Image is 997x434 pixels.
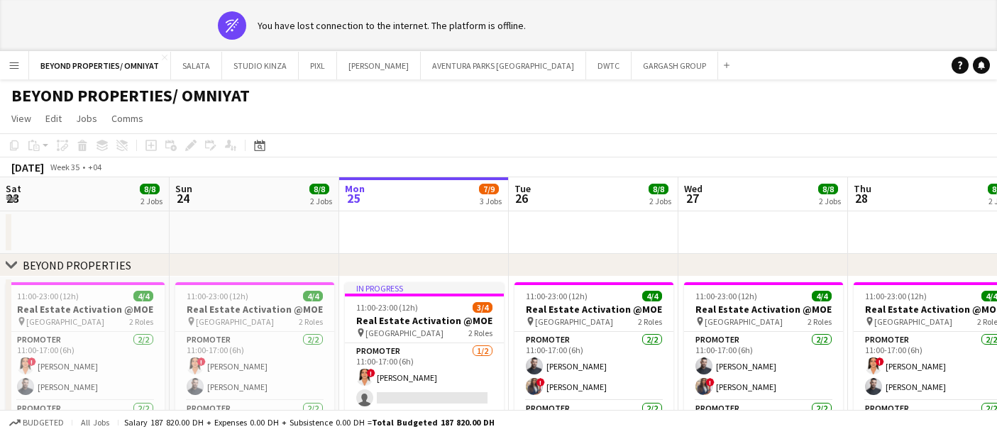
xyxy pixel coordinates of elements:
div: Salary 187 820.00 DH + Expenses 0.00 DH + Subsistence 0.00 DH = [124,417,495,428]
a: Edit [40,109,67,128]
span: 27 [682,190,703,206]
span: Total Budgeted 187 820.00 DH [372,417,495,428]
h3: Real Estate Activation @MOE [6,303,165,316]
h3: Real Estate Activation @MOE [175,303,334,316]
span: 4/4 [303,291,323,301]
span: [GEOGRAPHIC_DATA] [874,316,952,327]
div: 2 Jobs [819,196,841,206]
span: [GEOGRAPHIC_DATA] [535,316,613,327]
span: 7/9 [479,184,499,194]
button: BEYOND PROPERTIES/ OMNIYAT [29,52,171,79]
span: All jobs [78,417,112,428]
span: 4/4 [133,291,153,301]
span: 11:00-23:00 (12h) [187,291,248,301]
app-card-role: Promoter2/211:00-17:00 (6h)[PERSON_NAME]![PERSON_NAME] [514,332,673,401]
span: [GEOGRAPHIC_DATA] [196,316,274,327]
span: [GEOGRAPHIC_DATA] [26,316,104,327]
span: 11:00-23:00 (12h) [17,291,79,301]
span: 8/8 [309,184,329,194]
a: Comms [106,109,149,128]
span: ! [536,378,545,386]
span: 11:00-23:00 (12h) [865,291,927,301]
span: 8/8 [818,184,838,194]
span: 11:00-23:00 (12h) [526,291,588,301]
a: View [6,109,37,128]
span: Week 35 [47,162,82,172]
span: View [11,112,31,125]
app-card-role: Promoter2/211:00-17:00 (6h)[PERSON_NAME]![PERSON_NAME] [684,332,843,401]
span: 8/8 [649,184,668,194]
span: Thu [854,182,871,195]
div: 2 Jobs [310,196,332,206]
span: ! [28,357,36,366]
span: Mon [345,182,365,195]
span: 2 Roles [468,328,492,338]
span: ! [706,378,715,386]
a: Jobs [70,109,103,128]
span: 11:00-23:00 (12h) [356,302,418,313]
div: You have lost connection to the internet. The platform is offline. [258,19,526,32]
app-card-role: Promoter2/211:00-17:00 (6h)![PERSON_NAME][PERSON_NAME] [6,332,165,401]
span: Tue [514,182,531,195]
div: 2 Jobs [649,196,671,206]
span: 28 [852,190,871,206]
div: +04 [88,162,101,172]
app-card-role: Promoter2/211:00-17:00 (6h)![PERSON_NAME][PERSON_NAME] [175,332,334,401]
h3: Real Estate Activation @MOE [684,303,843,316]
span: Wed [684,182,703,195]
button: Budgeted [7,415,66,430]
span: Jobs [76,112,97,125]
span: [GEOGRAPHIC_DATA] [705,316,783,327]
span: ! [876,357,884,366]
button: STUDIO KINZA [222,52,299,79]
span: ! [367,369,375,377]
span: 24 [173,190,192,206]
span: 11:00-23:00 (12h) [695,291,757,301]
div: BEYOND PROPERTIES [23,258,131,272]
span: 3/4 [473,302,492,313]
div: 2 Jobs [141,196,163,206]
button: [PERSON_NAME] [337,52,421,79]
app-card-role: Promoter1/211:00-17:00 (6h)![PERSON_NAME] [345,343,504,412]
h3: Real Estate Activation @MOE [345,314,504,327]
span: Sat [6,182,21,195]
span: 4/4 [812,291,832,301]
span: Comms [111,112,143,125]
span: 23 [4,190,21,206]
span: Edit [45,112,62,125]
button: SALATA [171,52,222,79]
h1: BEYOND PROPERTIES/ OMNIYAT [11,85,250,106]
span: 2 Roles [299,316,323,327]
span: 2 Roles [129,316,153,327]
div: [DATE] [11,160,44,174]
span: [GEOGRAPHIC_DATA] [365,328,444,338]
span: Sun [175,182,192,195]
span: 2 Roles [808,316,832,327]
span: ! [197,357,206,366]
button: PIXL [299,52,337,79]
button: DWTC [586,52,632,79]
span: 8/8 [140,184,160,194]
button: AVENTURA PARKS [GEOGRAPHIC_DATA] [421,52,586,79]
button: GARGASH GROUP [632,52,718,79]
span: 25 [343,190,365,206]
div: 3 Jobs [480,196,502,206]
span: 26 [512,190,531,206]
h3: Real Estate Activation @MOE [514,303,673,316]
span: Budgeted [23,418,64,428]
span: 2 Roles [638,316,662,327]
div: In progress [345,282,504,294]
span: 4/4 [642,291,662,301]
